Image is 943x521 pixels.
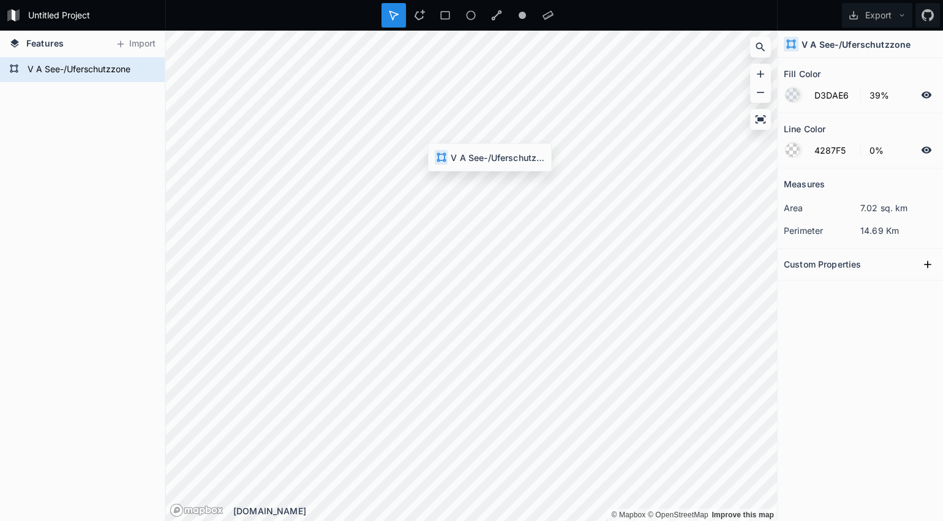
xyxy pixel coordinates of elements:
[784,174,825,193] h2: Measures
[784,224,860,237] dt: perimeter
[712,511,774,519] a: Map feedback
[611,511,645,519] a: Mapbox
[109,34,162,54] button: Import
[860,201,937,214] dd: 7.02 sq. km
[784,201,860,214] dt: area
[26,37,64,50] span: Features
[233,504,777,517] div: [DOMAIN_NAME]
[648,511,708,519] a: OpenStreetMap
[784,255,861,274] h2: Custom Properties
[860,224,937,237] dd: 14.69 Km
[842,3,912,28] button: Export
[170,503,224,517] a: Mapbox logo
[784,64,821,83] h2: Fill Color
[784,119,825,138] h2: Line Color
[802,38,911,51] h4: V A See-/Uferschutzzone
